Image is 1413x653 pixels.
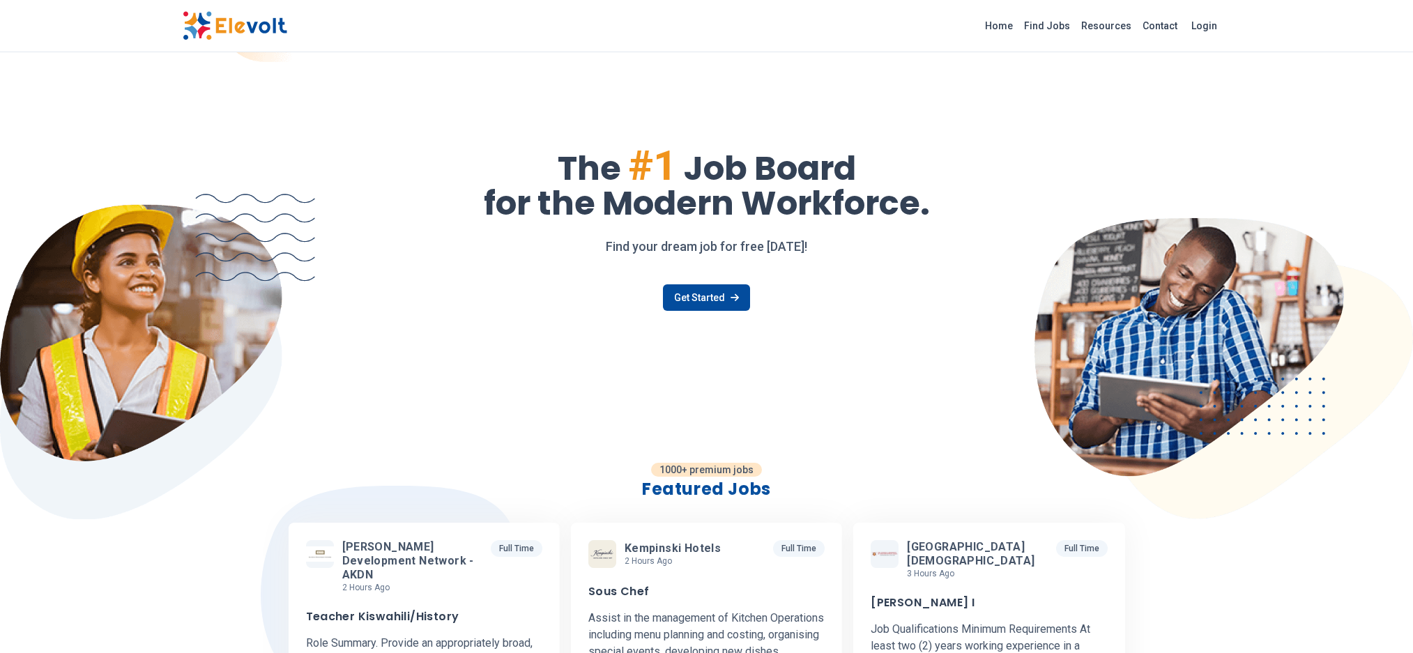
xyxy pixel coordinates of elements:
[773,540,825,557] p: Full Time
[1137,15,1183,37] a: Contact
[588,585,650,599] h3: Sous Chef
[306,610,459,624] h3: Teacher Kiswahili/History
[871,552,899,557] img: CUEA Catholic University
[628,141,677,190] span: #1
[1056,540,1108,557] p: Full Time
[183,237,1231,256] p: Find your dream job for free [DATE]!
[588,540,616,568] img: Kempinski Hotels
[1018,15,1076,37] a: Find Jobs
[979,15,1018,37] a: Home
[907,540,1044,568] span: [GEOGRAPHIC_DATA][DEMOGRAPHIC_DATA]
[306,546,334,562] img: Aga Khan Development Network - AKDN
[183,145,1231,220] h1: The Job Board for the Modern Workforce.
[625,555,726,567] p: 2 hours ago
[183,11,287,40] img: Elevolt
[871,596,975,610] h3: [PERSON_NAME] I
[342,540,480,582] span: [PERSON_NAME] Development Network - AKDN
[491,540,542,557] p: Full Time
[907,568,1050,579] p: 3 hours ago
[342,582,485,593] p: 2 hours ago
[1183,12,1225,40] a: Login
[625,541,721,555] span: Kempinski Hotels
[663,284,750,311] a: Get Started
[1076,15,1137,37] a: Resources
